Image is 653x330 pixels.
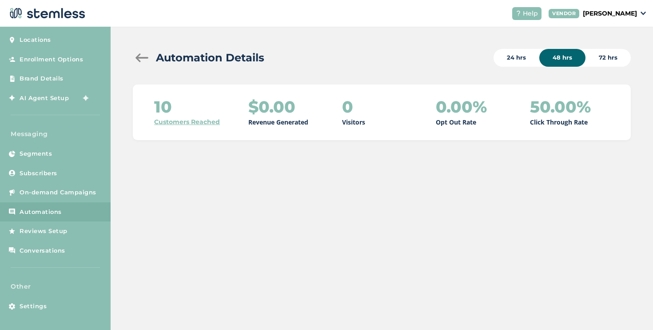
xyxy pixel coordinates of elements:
[20,302,47,311] span: Settings
[20,36,51,44] span: Locations
[20,55,83,64] span: Enrollment Options
[585,49,631,67] div: 72 hrs
[20,246,65,255] span: Conversations
[436,98,487,116] h2: 0.00%
[523,9,538,18] span: Help
[248,98,295,116] h2: $0.00
[436,117,476,127] p: Opt Out Rate
[539,49,585,67] div: 48 hrs
[154,117,220,127] a: Customers Reached
[20,227,68,236] span: Reviews Setup
[530,117,588,127] p: Click Through Rate
[248,117,308,127] p: Revenue Generated
[154,98,172,116] h2: 10
[20,169,57,178] span: Subscribers
[20,149,52,158] span: Segments
[342,117,365,127] p: Visitors
[20,208,62,217] span: Automations
[20,74,64,83] span: Brand Details
[20,188,96,197] span: On-demand Campaigns
[7,4,85,22] img: logo-dark-0685b13c.svg
[530,98,591,116] h2: 50.00%
[20,94,69,103] span: AI Agent Setup
[342,98,353,116] h2: 0
[549,9,579,18] div: VENDOR
[516,11,521,16] img: icon-help-white-03924b79.svg
[76,89,93,107] img: glitter-stars-b7820f95.gif
[494,49,539,67] div: 24 hrs
[156,50,264,66] h2: Automation Details
[583,9,637,18] p: [PERSON_NAME]
[609,287,653,330] iframe: Chat Widget
[641,12,646,15] img: icon_down-arrow-small-66adaf34.svg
